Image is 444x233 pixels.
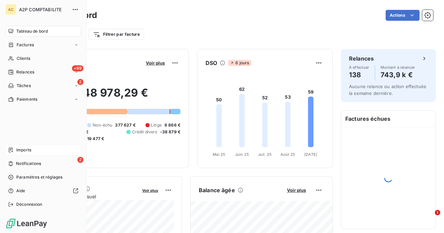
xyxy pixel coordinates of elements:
span: 6 jours [228,60,251,66]
button: Filtrer par facture [89,29,144,40]
tspan: Mai 25 [213,152,225,157]
span: 1 [435,210,440,215]
h6: DSO [206,59,217,67]
span: Aucune relance ou action effectuée la semaine dernière. [349,84,426,96]
span: Paiements [17,96,37,102]
span: Montant à relancer [381,65,415,69]
span: 2 [77,157,83,163]
h6: Relances [349,54,374,63]
span: Tâches [17,83,31,89]
img: Logo LeanPay [5,218,47,229]
h2: 1 148 978,29 € [38,86,180,106]
span: Non-échu [93,122,112,128]
span: Déconnexion [16,201,42,207]
span: Factures [17,42,34,48]
span: Notifications [16,161,41,167]
div: AC [5,4,16,15]
span: -38 879 € [160,129,180,135]
span: 2 [77,79,83,85]
span: A2P COMPTABILITE [19,7,68,12]
tspan: Juil. 25 [258,152,272,157]
tspan: Août 25 [281,152,295,157]
span: Voir plus [287,187,306,193]
span: Paramètres et réglages [16,174,62,180]
span: À effectuer [349,65,369,69]
button: Actions [386,10,420,21]
h6: Balance âgée [199,186,235,194]
span: +99 [72,65,83,71]
span: 6 866 € [165,122,180,128]
h6: Factures échues [341,111,436,127]
span: Tableau de bord [16,28,48,34]
span: Chiffre d'affaires mensuel [38,193,137,200]
span: Voir plus [142,188,158,193]
h4: 743,9 k € [381,69,415,80]
tspan: [DATE] [304,152,317,157]
tspan: Juin 25 [235,152,249,157]
span: Relances [16,69,34,75]
a: Aide [5,185,81,196]
button: Voir plus [285,187,308,193]
iframe: Intercom live chat [421,210,437,226]
span: 377 627 € [115,122,135,128]
span: Aide [16,188,25,194]
span: Crédit divers [132,129,157,135]
span: Litige [151,122,162,128]
button: Voir plus [144,60,167,66]
button: Voir plus [140,187,160,193]
h4: 138 [349,69,369,80]
span: -19 477 € [85,136,104,142]
span: Voir plus [146,60,165,66]
span: Clients [17,55,30,62]
span: Imports [16,147,31,153]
